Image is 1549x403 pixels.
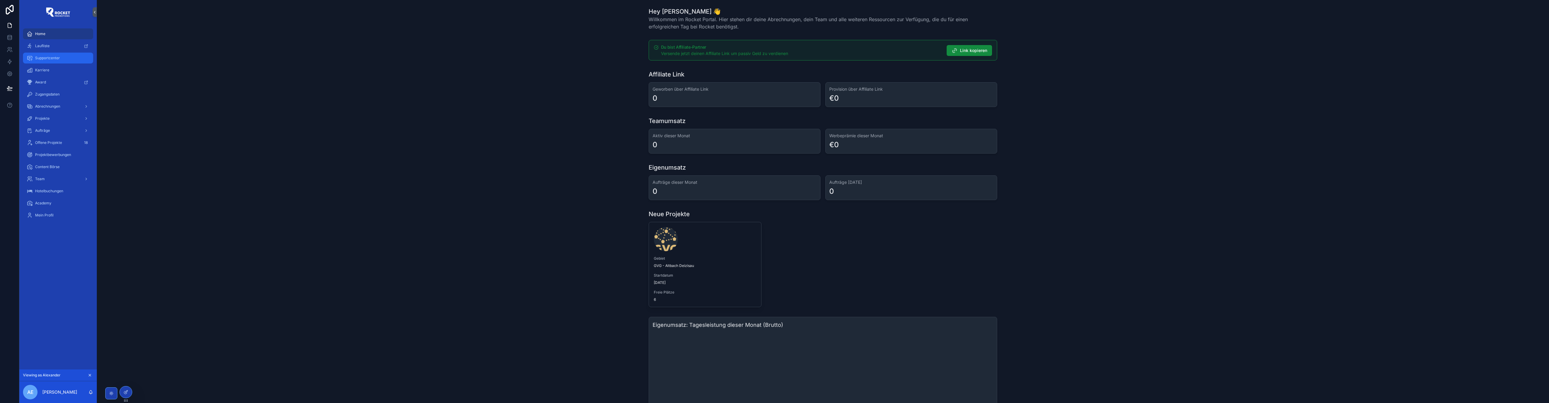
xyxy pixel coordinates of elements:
span: AE [27,388,34,396]
a: Hotelbuchungen [23,186,93,197]
span: Laufliste [35,44,50,48]
div: 0 [653,93,657,103]
span: Willkommen im Rocket Portal. Hier stehen dir deine Abrechnungen, dein Team und alle weiteren Ress... [649,16,997,30]
div: €0 [829,140,839,150]
a: Laufliste [23,41,93,51]
span: Hotelbuchungen [35,189,63,193]
img: App logo [46,7,70,17]
div: scrollable content [19,24,97,229]
span: Mein Profil [35,213,54,218]
span: Karriere [35,68,49,73]
h3: Aktiv dieser Monat [653,133,817,139]
a: Mein Profil [23,210,93,221]
div: Versende jetzt deinen Affiliate Link um passiv Geld zu verdienen [661,50,942,57]
div: 0 [829,187,834,196]
p: [PERSON_NAME] [42,389,77,395]
h1: Teamumsatz [649,117,686,125]
h3: Provision über Affiliate Link [829,86,993,92]
span: Startdatum [654,273,756,278]
span: Academy [35,201,51,206]
button: Link kopieren [947,45,992,56]
span: GVG - Altbach Deizisau [654,263,756,268]
a: Content Börse [23,161,93,172]
h1: Neue Projekte [649,210,690,218]
span: Zugangsdaten [35,92,60,97]
h5: Du bist Affiliate-Partner [661,45,942,49]
h3: Aufträge dieser Monat [653,179,817,185]
span: Award [35,80,46,85]
h3: Aufträge [DATE] [829,179,993,185]
a: Abrechnungen [23,101,93,112]
h3: Werbeprämie dieser Monat [829,133,993,139]
span: 6 [654,297,756,302]
a: Zugangsdaten [23,89,93,100]
span: Abrechnungen [35,104,60,109]
div: 18 [82,139,90,146]
a: Award [23,77,93,88]
div: €0 [829,93,839,103]
a: Home [23,28,93,39]
span: Home [35,31,45,36]
a: Academy [23,198,93,209]
a: Karriere [23,65,93,76]
div: 0 [653,187,657,196]
span: [DATE] [654,280,756,285]
div: 0 [653,140,657,150]
a: Supportcenter [23,53,93,63]
span: Freie Plätze [654,290,756,295]
h1: Eigenumsatz [649,163,686,172]
span: Viewing as Alexander [23,373,61,378]
h1: Affiliate Link [649,70,684,79]
span: Projekte [35,116,50,121]
a: GebietGVG - Altbach DeizisauStartdatum[DATE]Freie Plätze6 [649,222,761,307]
a: Projektbewerbungen [23,149,93,160]
a: Aufträge [23,125,93,136]
span: Team [35,177,45,181]
a: Projekte [23,113,93,124]
span: Supportcenter [35,56,60,60]
h1: Hey [PERSON_NAME] 👋 [649,7,997,16]
span: Link kopieren [960,47,987,54]
span: Offene Projekte [35,140,62,145]
span: Versende jetzt deinen Affiliate Link um passiv Geld zu verdienen [661,51,788,56]
span: Content Börse [35,164,60,169]
a: Offene Projekte18 [23,137,93,148]
h3: Eigenumsatz: Tagesleistung dieser Monat (Brutto) [653,321,993,329]
span: Gebiet [654,256,756,261]
a: Team [23,174,93,184]
h3: Geworben über Affiliate Link [653,86,817,92]
span: Aufträge [35,128,50,133]
span: Projektbewerbungen [35,152,71,157]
